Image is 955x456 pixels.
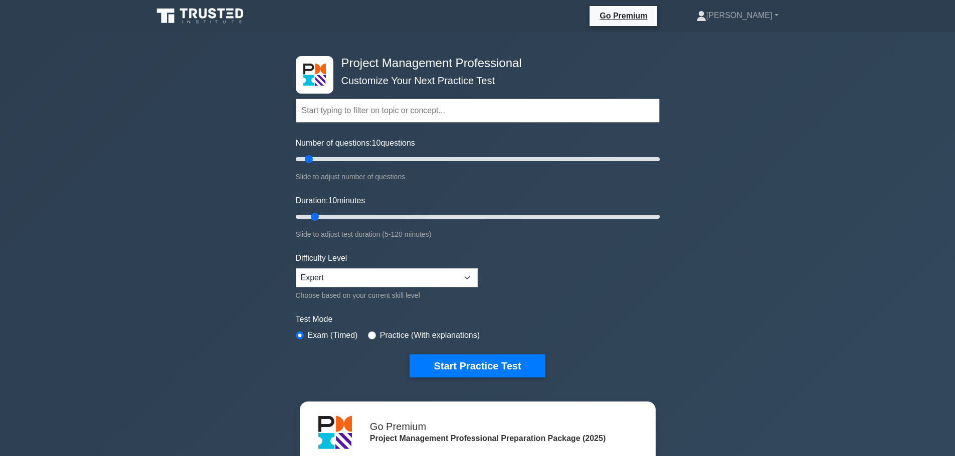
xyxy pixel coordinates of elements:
[672,6,803,26] a: [PERSON_NAME]
[296,228,660,240] div: Slide to adjust test duration (5-120 minutes)
[410,354,545,377] button: Start Practice Test
[296,313,660,325] label: Test Mode
[372,139,381,147] span: 10
[308,329,358,341] label: Exam (Timed)
[380,329,480,341] label: Practice (With explanations)
[594,10,653,22] a: Go Premium
[296,252,347,264] label: Difficulty Level
[296,99,660,123] input: Start typing to filter on topic or concept...
[328,196,337,205] span: 10
[296,137,415,149] label: Number of questions: questions
[337,56,611,71] h4: Project Management Professional
[296,171,660,183] div: Slide to adjust number of questions
[296,289,478,301] div: Choose based on your current skill level
[296,195,365,207] label: Duration: minutes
